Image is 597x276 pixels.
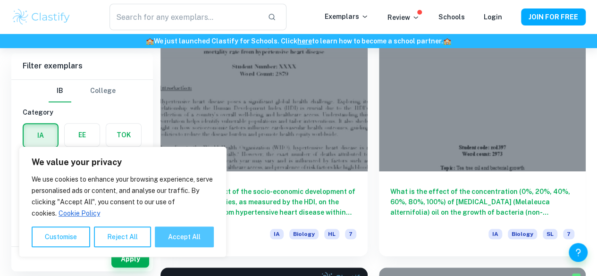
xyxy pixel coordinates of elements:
[289,229,319,239] span: Biology
[488,229,502,239] span: IA
[324,229,339,239] span: HL
[270,229,284,239] span: IA
[379,16,586,256] a: What is the effect of the concentration (0%, 20%, 40%, 60%, 80%, 100%) of [MEDICAL_DATA] (Melaleu...
[49,80,71,102] button: IB
[32,226,90,247] button: Customise
[94,226,151,247] button: Reject All
[58,209,101,217] a: Cookie Policy
[172,186,356,217] h6: What is the effect of the socio-economic development of European countries, as measured by the HD...
[32,157,214,168] p: We value your privacy
[521,8,586,25] button: JOIN FOR FREE
[387,12,420,23] p: Review
[325,11,369,22] p: Exemplars
[11,53,153,79] h6: Filter exemplars
[49,80,116,102] div: Filter type choice
[19,147,227,257] div: We value your privacy
[563,229,574,239] span: 7
[24,124,58,147] button: IA
[443,37,451,45] span: 🏫
[65,124,100,146] button: EE
[109,4,261,30] input: Search for any exemplars...
[569,243,588,262] button: Help and Feedback
[160,16,368,256] a: What is the effect of the socio-economic development of European countries, as measured by the HD...
[111,251,149,268] button: Apply
[11,8,71,26] img: Clastify logo
[484,13,502,21] a: Login
[543,229,557,239] span: SL
[2,36,595,46] h6: We just launched Clastify for Schools. Click to learn how to become a school partner.
[32,174,214,219] p: We use cookies to enhance your browsing experience, serve personalised ads or content, and analys...
[345,229,356,239] span: 7
[146,37,154,45] span: 🏫
[155,226,214,247] button: Accept All
[23,107,142,117] h6: Category
[90,80,116,102] button: College
[106,124,141,146] button: TOK
[508,229,537,239] span: Biology
[297,37,312,45] a: here
[390,186,575,217] h6: What is the effect of the concentration (0%, 20%, 40%, 60%, 80%, 100%) of [MEDICAL_DATA] (Melaleu...
[438,13,465,21] a: Schools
